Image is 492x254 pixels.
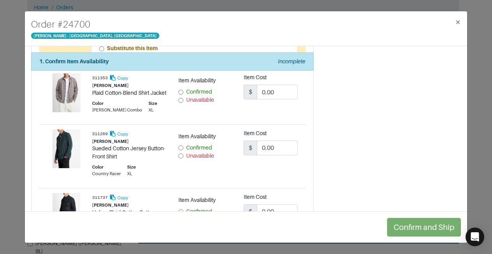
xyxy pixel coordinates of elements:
[92,170,121,177] div: Country Racer
[148,100,157,107] div: Size
[99,46,104,51] input: Substitute this Item
[244,73,267,82] label: Item Cost
[186,97,214,103] span: Unavailable
[92,107,142,113] div: [PERSON_NAME] Combo
[117,195,128,200] small: Copy
[178,98,183,103] input: Unavailable
[244,129,267,137] label: Item Cost
[244,85,257,99] span: $
[244,204,257,219] span: $
[186,208,212,214] span: Confirmed
[92,209,167,225] div: Holme Plaid Cotton Button-Front Shirt
[178,90,183,95] input: Confirmed
[244,193,267,201] label: Item Cost
[92,202,167,209] div: [PERSON_NAME]
[31,17,159,31] h4: Order # 24700
[92,164,121,170] div: Color
[39,58,109,64] strong: 1. Confirm Item Availability
[178,77,216,85] label: Item Availability
[178,153,183,158] input: Unavailable
[92,76,108,80] small: 311353
[92,89,167,97] div: Plaid Cotton-Blend Shirt Jacket
[47,193,86,232] img: Product
[92,100,142,107] div: Color
[148,107,157,113] div: XL
[92,144,167,161] div: Sueded Cotton Jersey Button-Front Shirt
[186,89,212,95] span: Confirmed
[178,132,216,141] label: Item Availability
[117,132,128,136] small: Copy
[186,144,212,151] span: Confirmed
[92,132,108,136] small: 311269
[109,73,129,82] button: Copy
[466,228,484,246] div: Open Intercom Messenger
[109,193,129,202] button: Copy
[127,170,136,177] div: XL
[31,33,159,39] span: [PERSON_NAME] - [GEOGRAPHIC_DATA], [GEOGRAPHIC_DATA]
[178,196,216,204] label: Item Availability
[455,17,461,27] span: ×
[117,76,128,80] small: Copy
[92,195,108,200] small: 311737
[387,218,461,237] button: Confirm and Ship
[127,164,136,170] div: Size
[278,58,305,64] em: Incomplete
[92,82,167,89] div: [PERSON_NAME]
[449,11,467,33] button: Close
[92,138,167,145] div: [PERSON_NAME]
[178,145,183,150] input: Confirmed
[178,209,183,214] input: Confirmed
[109,129,129,138] button: Copy
[107,45,158,51] strong: Substitute this Item
[186,153,214,159] span: Unavailable
[244,141,257,155] span: $
[47,129,86,168] img: Product
[47,73,86,112] img: Product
